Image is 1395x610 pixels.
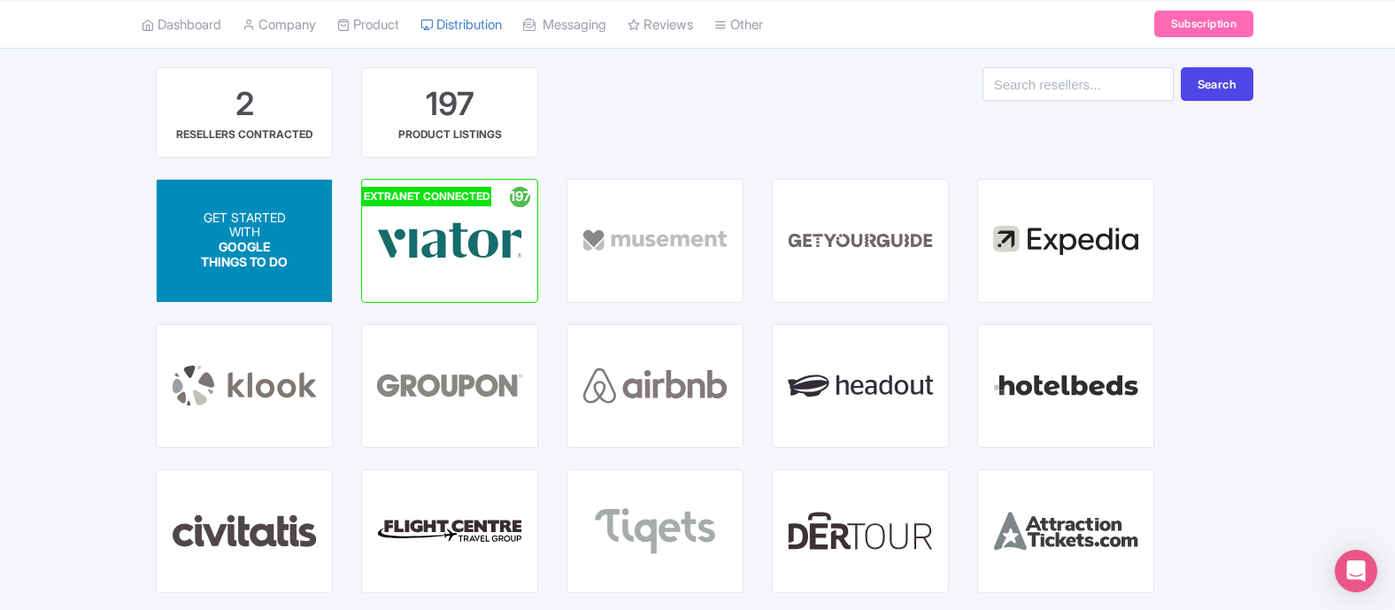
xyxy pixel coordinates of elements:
div: 197 [426,82,474,127]
a: EXTRANET CONNECTED 197 [361,179,538,303]
div: RESELLERS CONTRACTED [176,127,312,143]
p: WITH [201,226,289,241]
button: Search [1181,67,1253,101]
div: PRODUCT LISTINGS [398,127,502,143]
a: 197 PRODUCT LISTINGS [361,67,538,158]
span: GOOGLE THINGS TO DO [201,240,288,270]
input: Search resellers... [983,67,1174,101]
div: Open Intercom Messenger [1335,550,1377,592]
a: 2 RESELLERS CONTRACTED [156,67,333,158]
a: Subscription [1154,11,1253,37]
div: 2 [235,82,254,127]
span: GET STARTED [204,210,286,225]
a: GET STARTED WITH GOOGLE THINGS TO DO [156,179,333,303]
